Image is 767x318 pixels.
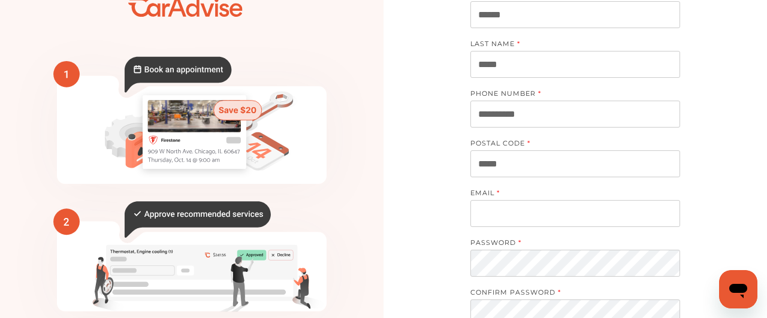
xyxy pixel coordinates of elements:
label: POSTAL CODE [470,139,668,150]
label: PASSWORD [470,238,668,250]
iframe: Button to launch messaging window [719,270,757,308]
label: PHONE NUMBER [470,89,668,101]
label: EMAIL [470,189,668,200]
label: CONFIRM PASSWORD [470,288,668,299]
label: LAST NAME [470,40,668,51]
